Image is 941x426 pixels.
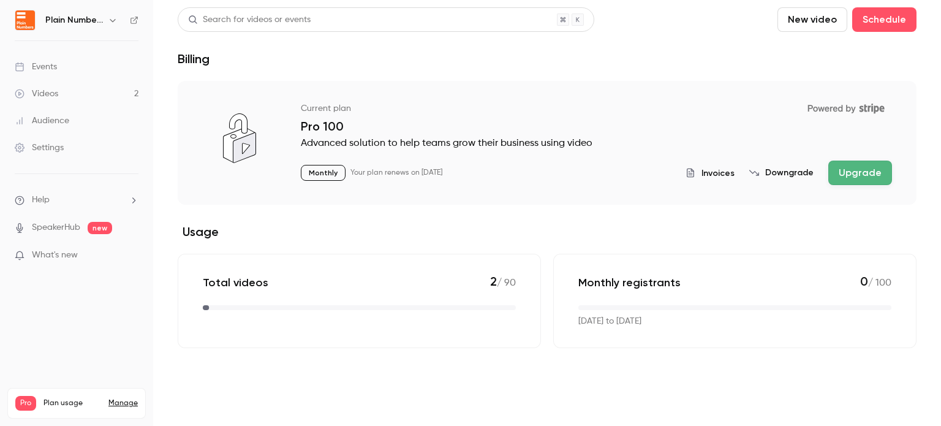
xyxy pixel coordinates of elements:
[828,161,892,185] button: Upgrade
[15,88,58,100] div: Videos
[15,61,57,73] div: Events
[15,115,69,127] div: Audience
[301,165,346,181] p: Monthly
[178,51,210,66] h1: Billing
[203,275,268,290] p: Total videos
[301,119,892,134] p: Pro 100
[350,168,442,178] p: Your plan renews on [DATE]
[15,142,64,154] div: Settings
[32,221,80,234] a: SpeakerHub
[32,194,50,207] span: Help
[490,274,497,289] span: 2
[178,224,916,239] h2: Usage
[15,396,36,411] span: Pro
[301,136,892,151] p: Advanced solution to help teams grow their business using video
[88,222,112,234] span: new
[860,274,891,291] p: / 100
[32,249,78,262] span: What's new
[108,398,138,408] a: Manage
[490,274,516,291] p: / 90
[124,250,138,261] iframe: Noticeable Trigger
[701,167,735,180] span: Invoices
[15,10,35,30] img: Plain Numbers
[188,13,311,26] div: Search for videos or events
[777,7,847,32] button: New video
[45,14,103,26] h6: Plain Numbers
[578,315,641,328] p: [DATE] to [DATE]
[578,275,681,290] p: Monthly registrants
[749,167,814,179] button: Downgrade
[43,398,101,408] span: Plan usage
[15,194,138,207] li: help-dropdown-opener
[301,102,351,115] p: Current plan
[852,7,916,32] button: Schedule
[178,81,916,348] section: billing
[860,274,868,289] span: 0
[686,167,735,180] button: Invoices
